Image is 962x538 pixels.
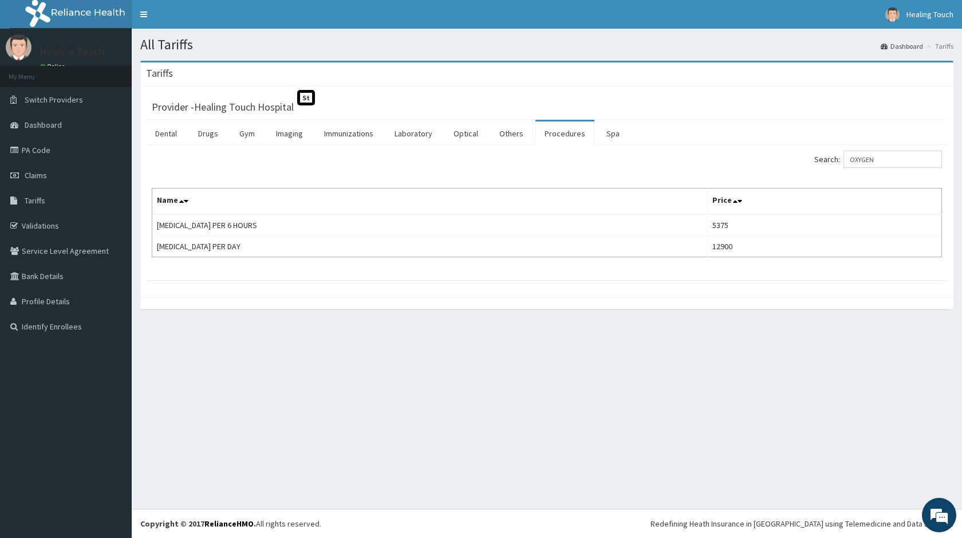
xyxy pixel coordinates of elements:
[881,41,923,51] a: Dashboard
[152,189,708,215] th: Name
[146,121,186,146] a: Dental
[140,37,953,52] h1: All Tariffs
[267,121,312,146] a: Imaging
[885,7,900,22] img: User Image
[189,121,227,146] a: Drugs
[40,46,104,57] p: Healing Touch
[707,236,941,257] td: 12900
[385,121,441,146] a: Laboratory
[230,121,264,146] a: Gym
[814,151,942,168] label: Search:
[204,519,254,529] a: RelianceHMO
[6,34,31,60] img: User Image
[140,519,256,529] strong: Copyright © 2017 .
[490,121,533,146] a: Others
[315,121,383,146] a: Immunizations
[25,95,83,105] span: Switch Providers
[152,102,294,112] h3: Provider - Healing Touch Hospital
[843,151,942,168] input: Search:
[906,9,953,19] span: Healing Touch
[707,189,941,215] th: Price
[597,121,629,146] a: Spa
[40,62,68,70] a: Online
[132,509,962,538] footer: All rights reserved.
[152,214,708,236] td: [MEDICAL_DATA] PER 6 HOURS
[25,195,45,206] span: Tariffs
[707,214,941,236] td: 5375
[152,236,708,257] td: [MEDICAL_DATA] PER DAY
[146,68,173,78] h3: Tariffs
[650,518,953,529] div: Redefining Heath Insurance in [GEOGRAPHIC_DATA] using Telemedicine and Data Science!
[25,170,47,180] span: Claims
[444,121,487,146] a: Optical
[25,120,62,130] span: Dashboard
[535,121,594,146] a: Procedures
[297,90,315,105] span: St
[924,41,953,51] li: Tariffs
